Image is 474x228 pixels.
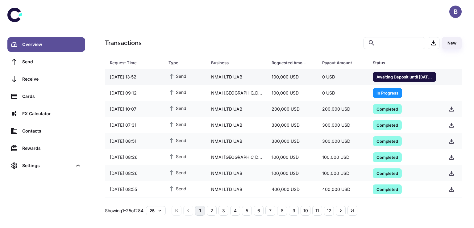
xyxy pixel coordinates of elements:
button: Go to last page [347,206,357,216]
div: NMAI [GEOGRAPHIC_DATA] [206,151,267,163]
button: Go to page 10 [301,206,310,216]
span: Send [168,185,186,192]
div: 100,000 USD [267,167,317,179]
div: 100,000 USD [267,87,317,99]
button: Go to page 6 [254,206,264,216]
div: NMAI LTD UAB [206,71,267,83]
button: 25 [146,206,166,215]
div: Status [373,58,428,67]
span: Completed [373,154,402,160]
span: Completed [373,138,402,144]
span: Send [168,121,186,128]
div: Receive [22,76,81,82]
button: Go to page 3 [218,206,228,216]
a: Send [7,54,85,69]
span: Status [373,58,436,67]
a: Receive [7,72,85,87]
div: Overview [22,41,81,48]
div: Cards [22,93,81,100]
div: 300,000 USD [267,135,317,147]
a: Overview [7,37,85,52]
button: Go to page 2 [207,206,217,216]
div: Settings [7,158,85,173]
span: Completed [373,186,402,192]
button: Go to page 9 [289,206,299,216]
p: Showing 1-25 of 284 [105,207,143,214]
div: 300,000 USD [267,119,317,131]
div: Payout Amount [322,58,357,67]
div: [DATE] 13:52 [105,71,164,83]
span: Payout Amount [322,58,365,67]
div: [DATE] 08:55 [105,184,164,195]
span: Send [168,73,186,79]
div: [DATE] 08:51 [105,135,164,147]
div: 100,000 USD [267,151,317,163]
button: Go to page 4 [230,206,240,216]
div: 300,000 USD [317,119,368,131]
h1: Transactions [105,38,142,48]
div: 0 USD [317,71,368,83]
div: [DATE] 08:26 [105,167,164,179]
button: Go to next page [336,206,346,216]
div: [DATE] 08:26 [105,151,164,163]
span: Send [168,169,186,176]
div: 100,000 USD [317,167,368,179]
div: Settings [22,162,72,169]
div: 100,000 USD [317,151,368,163]
a: FX Calculator [7,106,85,121]
span: Awaiting Deposit until [DATE] 16:54 [373,74,436,80]
div: 0 USD [317,87,368,99]
button: New [442,37,462,49]
div: 300,000 USD [317,135,368,147]
div: 400,000 USD [317,184,368,195]
span: Send [168,137,186,144]
div: Contacts [22,128,81,134]
span: Send [168,105,186,112]
div: NMAI LTD UAB [206,135,267,147]
div: NMAI LTD UAB [206,184,267,195]
span: Completed [373,106,402,112]
div: [DATE] 07:31 [105,119,164,131]
div: [DATE] 09:12 [105,87,164,99]
div: 100,000 USD [267,71,317,83]
span: Request Time [110,58,161,67]
button: B [449,6,462,18]
div: Rewards [22,145,81,152]
button: Go to page 12 [324,206,334,216]
a: Rewards [7,141,85,156]
nav: pagination navigation [171,206,358,216]
div: Request Time [110,58,153,67]
button: page 1 [195,206,205,216]
button: Go to page 5 [242,206,252,216]
div: [DATE] 10:07 [105,103,164,115]
a: Cards [7,89,85,104]
div: Type [168,58,196,67]
div: FX Calculator [22,110,81,117]
div: Requested Amount [272,58,307,67]
span: Send [168,153,186,160]
span: Completed [373,122,402,128]
div: NMAI [GEOGRAPHIC_DATA] [206,87,267,99]
div: NMAI LTD UAB [206,119,267,131]
span: Completed [373,170,402,176]
div: 400,000 USD [267,184,317,195]
span: Type [168,58,204,67]
div: Send [22,58,81,65]
button: Go to page 7 [265,206,275,216]
div: NMAI LTD UAB [206,167,267,179]
span: Send [168,89,186,95]
span: In Progress [373,90,402,96]
div: 200,000 USD [267,103,317,115]
a: Contacts [7,124,85,138]
span: Requested Amount [272,58,315,67]
button: Go to page 8 [277,206,287,216]
div: NMAI LTD UAB [206,103,267,115]
div: 200,000 USD [317,103,368,115]
button: Go to page 11 [312,206,322,216]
